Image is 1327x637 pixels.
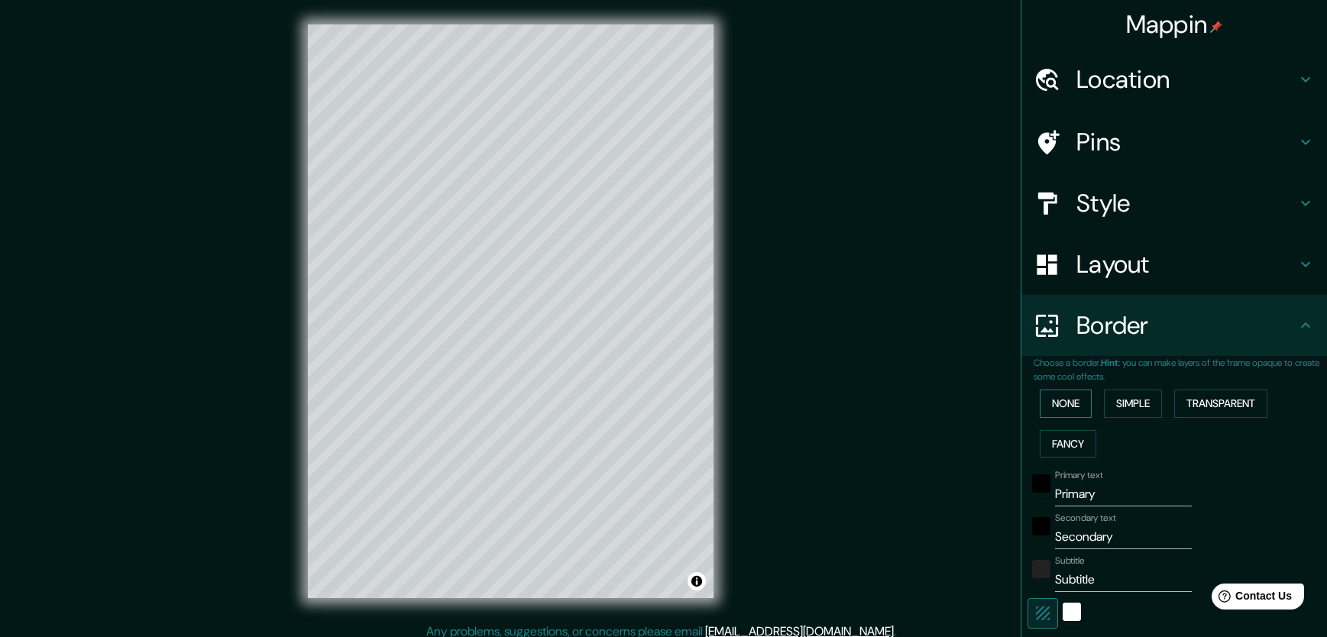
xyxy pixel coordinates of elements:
[1076,188,1296,218] h4: Style
[1021,112,1327,173] div: Pins
[1076,310,1296,341] h4: Border
[1126,9,1223,40] h4: Mappin
[1063,603,1081,621] button: white
[1076,127,1296,157] h4: Pins
[1101,357,1118,369] b: Hint
[1055,555,1085,567] label: Subtitle
[1021,173,1327,234] div: Style
[1040,390,1092,418] button: None
[1032,474,1050,493] button: black
[688,572,706,590] button: Toggle attribution
[1034,356,1327,383] p: Choose a border. : you can make layers of the frame opaque to create some cool effects.
[1021,234,1327,295] div: Layout
[1055,469,1102,482] label: Primary text
[1210,21,1222,33] img: pin-icon.png
[1191,577,1310,620] iframe: Help widget launcher
[1021,49,1327,110] div: Location
[1076,249,1296,280] h4: Layout
[1076,64,1296,95] h4: Location
[1174,390,1267,418] button: Transparent
[1032,560,1050,578] button: color-222222
[1104,390,1162,418] button: Simple
[1040,430,1096,458] button: Fancy
[1032,517,1050,535] button: black
[1021,295,1327,356] div: Border
[1055,512,1116,525] label: Secondary text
